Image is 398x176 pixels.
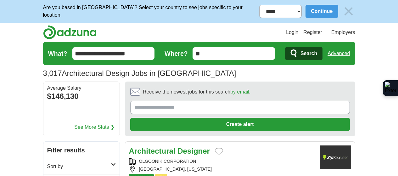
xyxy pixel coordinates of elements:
[306,5,338,18] button: Continue
[230,89,249,94] a: by email
[286,29,298,36] a: Login
[143,88,250,96] span: Receive the newest jobs for this search :
[43,69,236,77] h1: Architectural Design Jobs in [GEOGRAPHIC_DATA]
[328,47,350,60] a: Advanced
[130,118,350,131] button: Create alert
[43,159,120,174] a: Sort by
[285,47,322,60] button: Search
[320,145,351,169] img: Company logo
[177,147,210,155] strong: Designer
[43,142,120,159] h2: Filter results
[47,91,116,102] div: $146,130
[47,86,116,91] div: Average Salary
[47,163,111,170] h2: Sort by
[129,158,315,165] div: OLGOONIK CORPORATION
[48,49,67,58] label: What?
[129,166,315,173] div: [GEOGRAPHIC_DATA], [US_STATE]
[129,147,210,155] a: Architectural Designer
[342,5,355,18] img: icon_close_no_bg.svg
[331,29,355,36] a: Employers
[165,49,188,58] label: Where?
[43,68,62,79] span: 3,017
[129,147,176,155] strong: Architectural
[43,25,97,39] img: Adzuna logo
[300,47,317,60] span: Search
[215,148,223,156] button: Add to favorite jobs
[385,82,396,94] img: Extension Icon
[303,29,322,36] a: Register
[43,4,260,19] p: Are you based in [GEOGRAPHIC_DATA]? Select your country to see jobs specific to your location.
[74,123,115,131] a: See More Stats ❯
